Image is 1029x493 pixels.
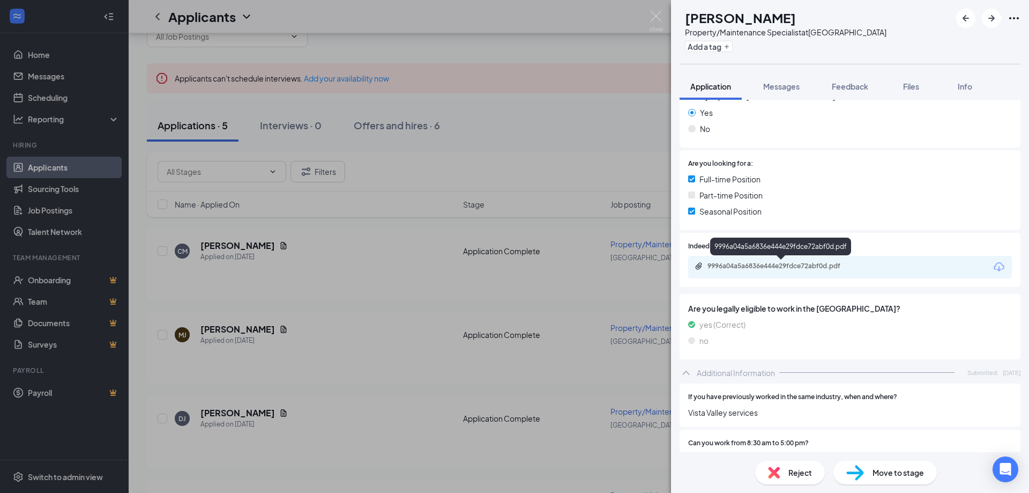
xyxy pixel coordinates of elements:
[993,457,1018,482] div: Open Intercom Messenger
[959,12,972,25] svg: ArrowLeftNew
[982,9,1001,28] button: ArrowRight
[688,303,1012,314] span: Are you legally eligible to work in the [GEOGRAPHIC_DATA]?
[690,82,731,91] span: Application
[688,241,735,252] span: Indeed Resume
[788,467,812,479] span: Reject
[985,12,998,25] svg: ArrowRight
[958,82,972,91] span: Info
[903,82,919,91] span: Files
[699,189,763,201] span: Part-time Position
[1003,368,1020,377] span: [DATE]
[873,467,924,479] span: Move to stage
[763,82,800,91] span: Messages
[699,205,762,217] span: Seasonal Position
[688,407,1012,418] span: Vista Valley services
[685,9,796,27] h1: [PERSON_NAME]
[724,43,730,50] svg: Plus
[699,335,709,347] span: no
[700,123,710,135] span: No
[688,159,753,169] span: Are you looking for a:
[697,367,775,378] div: Additional Information
[993,261,1005,274] svg: Download
[710,238,851,255] div: 9996a04a5a6836e444e29fdce72abf0d.pdf
[695,262,868,272] a: Paperclip9996a04a5a6836e444e29fdce72abf0d.pdf
[832,82,868,91] span: Feedback
[956,9,975,28] button: ArrowLeftNew
[680,366,692,379] svg: ChevronUp
[699,173,760,185] span: Full-time Position
[688,438,809,448] span: Can you work from 8:30 am to 5:00 pm?
[695,262,703,270] svg: Paperclip
[688,392,897,402] span: If you have previously worked in the same industry, when and where?
[1008,12,1020,25] svg: Ellipses
[699,319,745,330] span: yes (Correct)
[967,368,998,377] span: Submitted:
[700,107,713,119] span: Yes
[707,262,857,270] div: 9996a04a5a6836e444e29fdce72abf0d.pdf
[685,41,733,52] button: PlusAdd a tag
[685,27,886,38] div: Property/Maintenance Specialist at [GEOGRAPHIC_DATA]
